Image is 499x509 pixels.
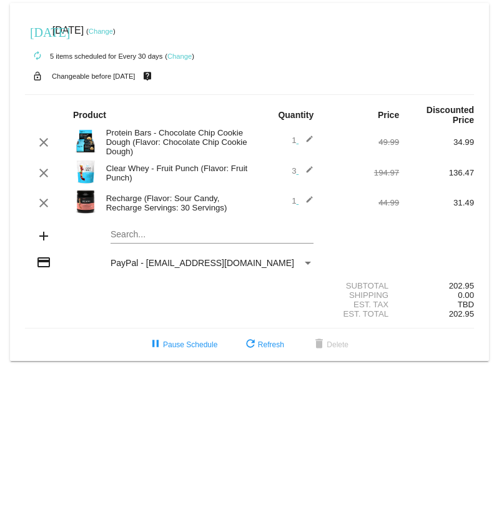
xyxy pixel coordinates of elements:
[324,300,399,309] div: Est. Tax
[138,334,227,356] button: Pause Schedule
[30,68,45,84] mat-icon: lock_open
[312,340,348,349] span: Delete
[292,136,314,145] span: 1
[89,27,113,35] a: Change
[449,309,474,319] span: 202.95
[100,194,250,212] div: Recharge (Flavor: Sour Candy, Recharge Servings: 30 Servings)
[36,195,51,210] mat-icon: clear
[36,229,51,244] mat-icon: add
[111,230,314,240] input: Search...
[292,166,314,175] span: 3
[36,255,51,270] mat-icon: credit_card
[399,281,474,290] div: 202.95
[324,290,399,300] div: Shipping
[52,72,136,80] small: Changeable before [DATE]
[73,129,98,154] img: Image-1-Carousel-Protein-Bar-CCD-transp.png
[299,195,314,210] mat-icon: edit
[399,198,474,207] div: 31.49
[30,24,45,39] mat-icon: [DATE]
[324,281,399,290] div: Subtotal
[167,52,192,60] a: Change
[148,340,217,349] span: Pause Schedule
[25,52,162,60] small: 5 items scheduled for Every 30 days
[324,198,399,207] div: 44.99
[30,49,45,64] mat-icon: autorenew
[140,68,155,84] mat-icon: live_help
[302,334,358,356] button: Delete
[299,135,314,150] mat-icon: edit
[233,334,294,356] button: Refresh
[100,128,250,156] div: Protein Bars - Chocolate Chip Cookie Dough (Flavor: Chocolate Chip Cookie Dough)
[73,159,98,184] img: Image-1-Carousel-Clear-Whey-Fruit-Punch.png
[148,337,163,352] mat-icon: pause
[243,337,258,352] mat-icon: refresh
[111,258,314,268] mat-select: Payment Method
[312,337,327,352] mat-icon: delete
[324,137,399,147] div: 49.99
[86,27,116,35] small: ( )
[73,110,106,120] strong: Product
[165,52,194,60] small: ( )
[100,164,250,182] div: Clear Whey - Fruit Punch (Flavor: Fruit Punch)
[427,105,474,125] strong: Discounted Price
[378,110,399,120] strong: Price
[36,135,51,150] mat-icon: clear
[73,189,98,214] img: Image-1-Carousel-Recharge30S-Sour-Candy-1000x1000-Transp.png
[458,300,474,309] span: TBD
[399,137,474,147] div: 34.99
[324,309,399,319] div: Est. Total
[278,110,314,120] strong: Quantity
[458,290,474,300] span: 0.00
[36,166,51,180] mat-icon: clear
[292,196,314,205] span: 1
[324,168,399,177] div: 194.97
[243,340,284,349] span: Refresh
[399,168,474,177] div: 136.47
[111,258,294,268] span: PayPal - [EMAIL_ADDRESS][DOMAIN_NAME]
[299,166,314,180] mat-icon: edit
